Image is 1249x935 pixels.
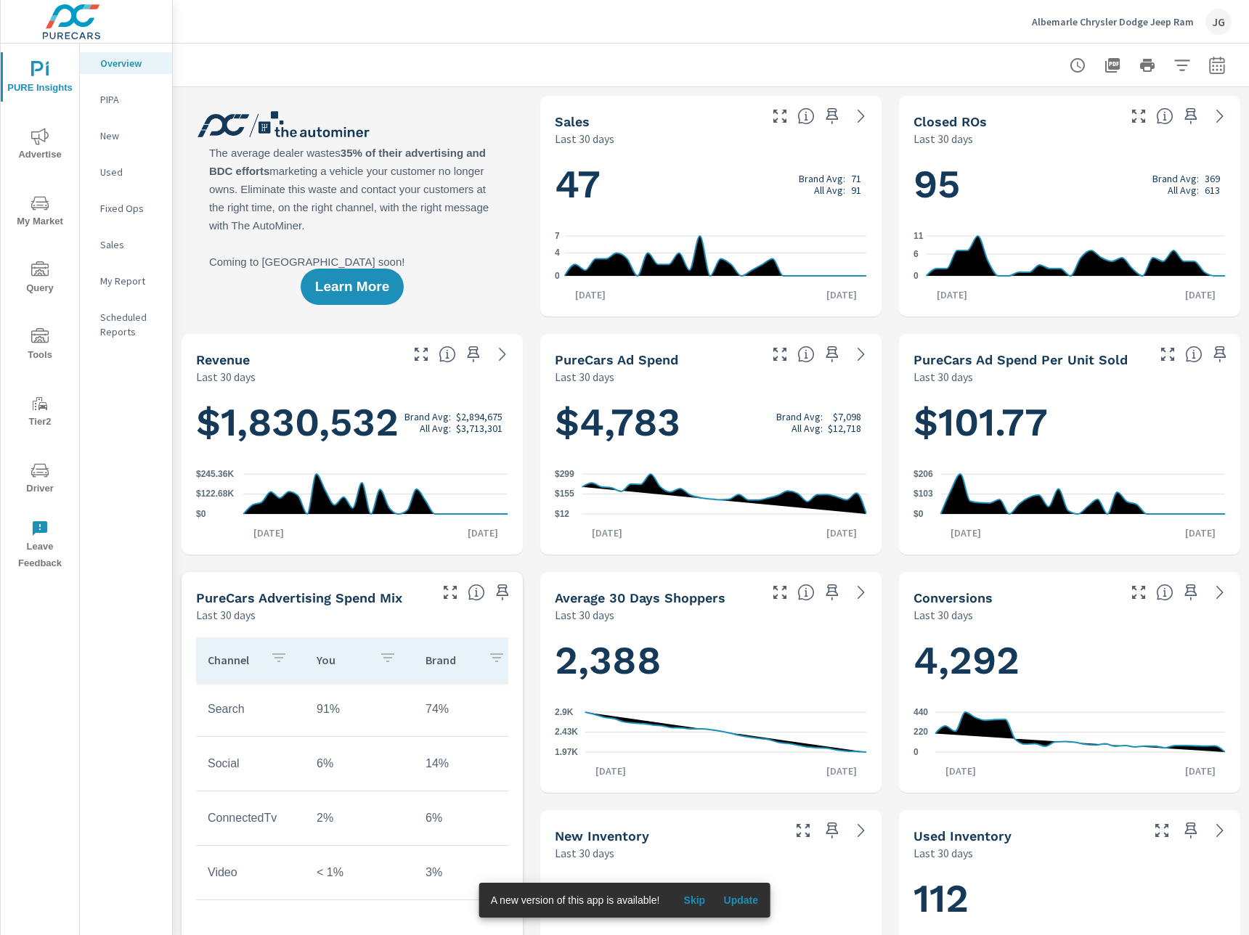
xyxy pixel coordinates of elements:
a: See more details in report [1208,105,1232,128]
text: 6 [914,249,919,259]
p: Scheduled Reports [100,310,160,339]
p: 613 [1205,184,1220,196]
button: Make Fullscreen [439,581,462,604]
h1: 47 [555,160,867,209]
button: Make Fullscreen [792,819,815,842]
span: Save this to your personalized report [821,581,844,604]
text: $155 [555,489,574,499]
h5: PureCars Ad Spend Per Unit Sold [914,352,1128,367]
span: Learn More [315,280,389,293]
span: Save this to your personalized report [821,105,844,128]
h5: PureCars Advertising Spend Mix [196,590,402,605]
text: 0 [914,271,919,281]
a: See more details in report [850,343,873,366]
text: $122.68K [196,489,234,499]
span: Total sales revenue over the selected date range. [Source: This data is sourced from the dealer’s... [439,346,456,363]
span: Tier2 [5,395,75,430]
span: A rolling 30 day total of daily Shoppers on the dealership website, averaged over the selected da... [797,584,815,601]
p: Sales [100,237,160,252]
td: Search [196,691,305,727]
span: Total cost of media for all PureCars channels for the selected dealership group over the selected... [797,346,815,363]
text: $0 [196,509,206,519]
span: Advertise [5,128,75,163]
a: See more details in report [850,819,873,842]
p: [DATE] [1175,526,1226,540]
p: 369 [1205,173,1220,184]
td: 91% [305,691,414,727]
button: Apply Filters [1168,51,1197,80]
td: Video [196,854,305,891]
h1: 112 [914,874,1226,923]
p: $2,894,675 [456,411,503,422]
span: The number of dealer-specified goals completed by a visitor. [Source: This data is provided by th... [1156,584,1173,601]
h5: Average 30 Days Shoppers [555,590,725,605]
h1: 4,292 [914,636,1226,685]
button: "Export Report to PDF" [1098,51,1127,80]
span: Save this to your personalized report [1179,819,1203,842]
span: Save this to your personalized report [1179,105,1203,128]
button: Update [717,889,764,912]
button: Make Fullscreen [768,343,792,366]
p: $7,098 [833,411,861,422]
td: 3% [414,854,523,891]
p: Last 30 days [555,844,614,862]
text: 4 [555,248,560,258]
td: 14% [414,746,523,782]
text: $206 [914,469,933,479]
div: New [80,125,172,147]
p: Brand Avg: [799,173,845,184]
p: All Avg: [814,184,845,196]
h1: $101.77 [914,398,1226,447]
p: 91 [851,184,861,196]
span: Leave Feedback [5,520,75,572]
span: Number of Repair Orders Closed by the selected dealership group over the selected time range. [So... [1156,107,1173,125]
p: Brand Avg: [404,411,451,422]
div: nav menu [1,44,79,578]
div: Overview [80,52,172,74]
button: Make Fullscreen [768,581,792,604]
a: See more details in report [850,105,873,128]
p: Albemarle Chrysler Dodge Jeep Ram [1032,15,1194,28]
a: See more details in report [850,581,873,604]
div: Scheduled Reports [80,306,172,343]
span: Number of vehicles sold by the dealership over the selected date range. [Source: This data is sou... [797,107,815,125]
p: Last 30 days [555,606,614,624]
td: ConnectedTv [196,800,305,836]
p: Last 30 days [914,130,973,147]
p: Brand [426,653,476,667]
p: Last 30 days [914,368,973,385]
a: See more details in report [1208,581,1232,604]
text: $245.36K [196,469,234,479]
p: Brand Avg: [1152,173,1199,184]
span: Skip [677,894,712,907]
span: Tools [5,328,75,364]
span: Query [5,261,75,297]
span: This table looks at how you compare to the amount of budget you spend per channel as opposed to y... [468,584,485,601]
p: My Report [100,274,160,288]
p: Last 30 days [914,844,973,862]
a: See more details in report [1208,819,1232,842]
p: Last 30 days [555,130,614,147]
p: Brand Avg: [776,411,823,422]
p: [DATE] [927,287,977,302]
text: $299 [555,469,574,479]
p: $3,713,301 [456,422,503,434]
span: Save this to your personalized report [821,819,844,842]
td: 2% [305,800,414,836]
p: [DATE] [565,287,616,302]
text: 2.9K [555,707,574,717]
td: 6% [414,800,523,836]
h1: $1,830,532 [196,398,508,447]
p: Fixed Ops [100,201,160,216]
a: See more details in report [491,343,514,366]
button: Learn More [301,269,404,305]
p: PIPA [100,92,160,107]
text: 0 [555,271,560,281]
button: Skip [671,889,717,912]
text: 440 [914,707,928,717]
p: 71 [851,173,861,184]
p: All Avg: [792,422,823,434]
p: [DATE] [243,526,294,540]
h5: Closed ROs [914,114,987,129]
span: PURE Insights [5,61,75,97]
